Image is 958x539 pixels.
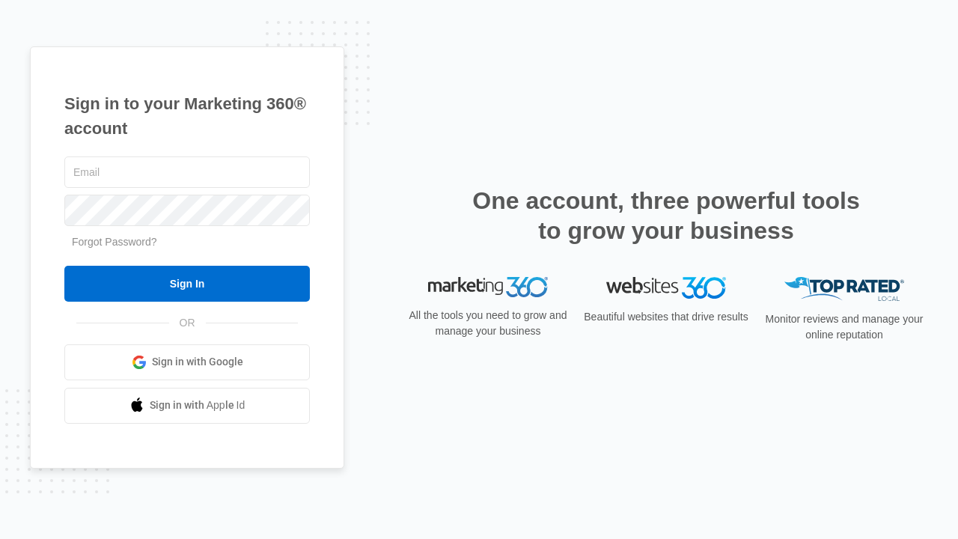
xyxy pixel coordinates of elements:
[64,266,310,302] input: Sign In
[606,277,726,299] img: Websites 360
[64,344,310,380] a: Sign in with Google
[404,308,572,339] p: All the tools you need to grow and manage your business
[152,354,243,370] span: Sign in with Google
[582,309,750,325] p: Beautiful websites that drive results
[760,311,928,343] p: Monitor reviews and manage your online reputation
[784,277,904,302] img: Top Rated Local
[150,398,245,413] span: Sign in with Apple Id
[72,236,157,248] a: Forgot Password?
[64,91,310,141] h1: Sign in to your Marketing 360® account
[64,388,310,424] a: Sign in with Apple Id
[169,315,206,331] span: OR
[64,156,310,188] input: Email
[468,186,864,246] h2: One account, three powerful tools to grow your business
[428,277,548,298] img: Marketing 360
